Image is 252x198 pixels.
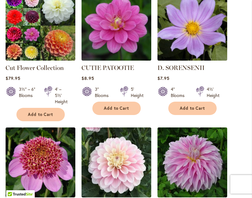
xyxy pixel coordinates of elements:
[92,102,141,115] button: Add to Cart
[82,75,94,81] span: $8.95
[95,86,113,99] div: 3" Blooms
[6,127,75,197] img: DAD'S FAVORITE
[207,86,219,99] div: 4½' Height
[82,127,151,197] img: DADDY'S GIRL
[157,56,227,62] a: D. SORENSENII
[82,64,134,71] a: CUTIE PATOOTIE
[82,56,151,62] a: CUTIE PATOOTIE
[157,64,205,71] a: D. SORENSENII
[168,102,217,115] button: Add to Cart
[104,106,129,111] span: Add to Cart
[5,176,22,193] iframe: Launch Accessibility Center
[16,108,65,121] button: Add to Cart
[157,127,227,197] img: Dancin' Queen
[6,56,75,62] a: CUT FLOWER COLLECTION
[55,86,68,105] div: 4' – 5½' Height
[157,75,170,81] span: $7.95
[28,112,53,117] span: Add to Cart
[131,86,144,99] div: 5' Height
[19,86,37,105] div: 3½" – 6" Blooms
[171,86,188,99] div: 4" Blooms
[6,64,64,71] a: Cut Flower Collection
[6,75,20,81] span: $79.95
[180,106,205,111] span: Add to Cart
